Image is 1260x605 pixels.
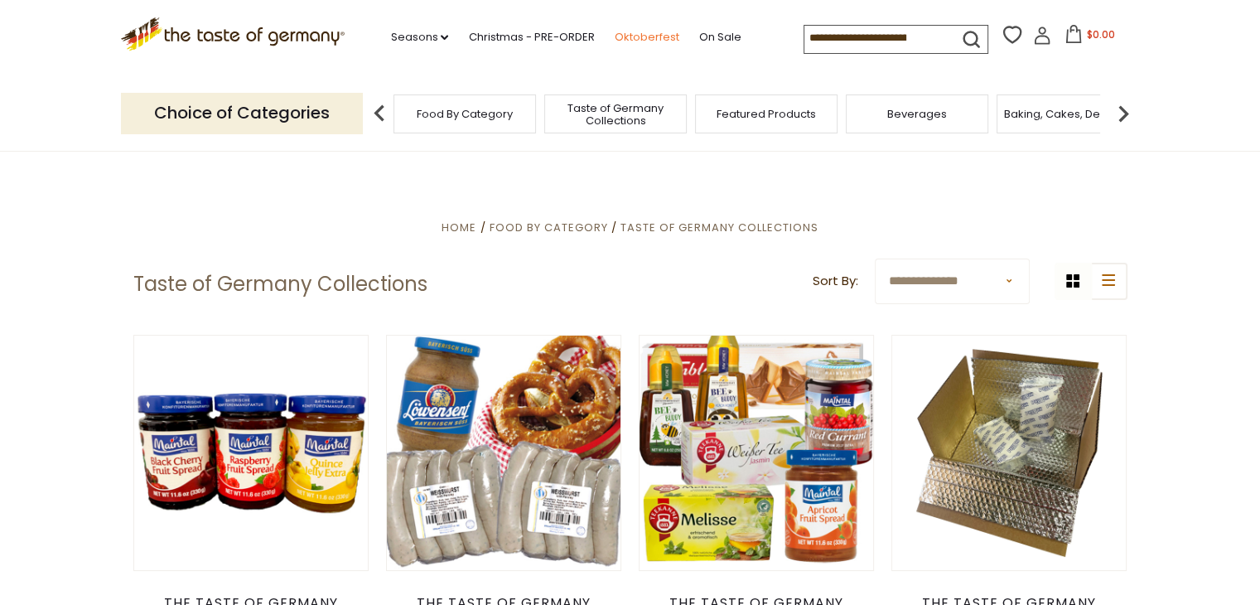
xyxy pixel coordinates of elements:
[1086,27,1114,41] span: $0.00
[121,93,363,133] p: Choice of Categories
[892,336,1127,570] img: FRAGILE Packaging
[387,336,621,570] img: The Taste of Germany Weisswurst & Pretzel Collection
[363,97,396,130] img: previous arrow
[1004,108,1132,120] a: Baking, Cakes, Desserts
[442,220,476,235] a: Home
[390,28,448,46] a: Seasons
[717,108,816,120] a: Featured Products
[549,102,682,127] a: Taste of Germany Collections
[887,108,947,120] a: Beverages
[1107,97,1140,130] img: next arrow
[813,271,858,292] label: Sort By:
[698,28,741,46] a: On Sale
[1055,25,1125,50] button: $0.00
[640,336,874,570] img: The Taste of Germany Honey Jam Tea Collection, 7pc - FREE SHIPPING
[133,272,427,297] h1: Taste of Germany Collections
[614,28,678,46] a: Oktoberfest
[134,336,369,570] img: Maintal "Black-Red-Golden" Premium Fruit Preserves, 3 pack - SPECIAL PRICE
[620,220,818,235] a: Taste of Germany Collections
[417,108,513,120] a: Food By Category
[468,28,594,46] a: Christmas - PRE-ORDER
[489,220,607,235] a: Food By Category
